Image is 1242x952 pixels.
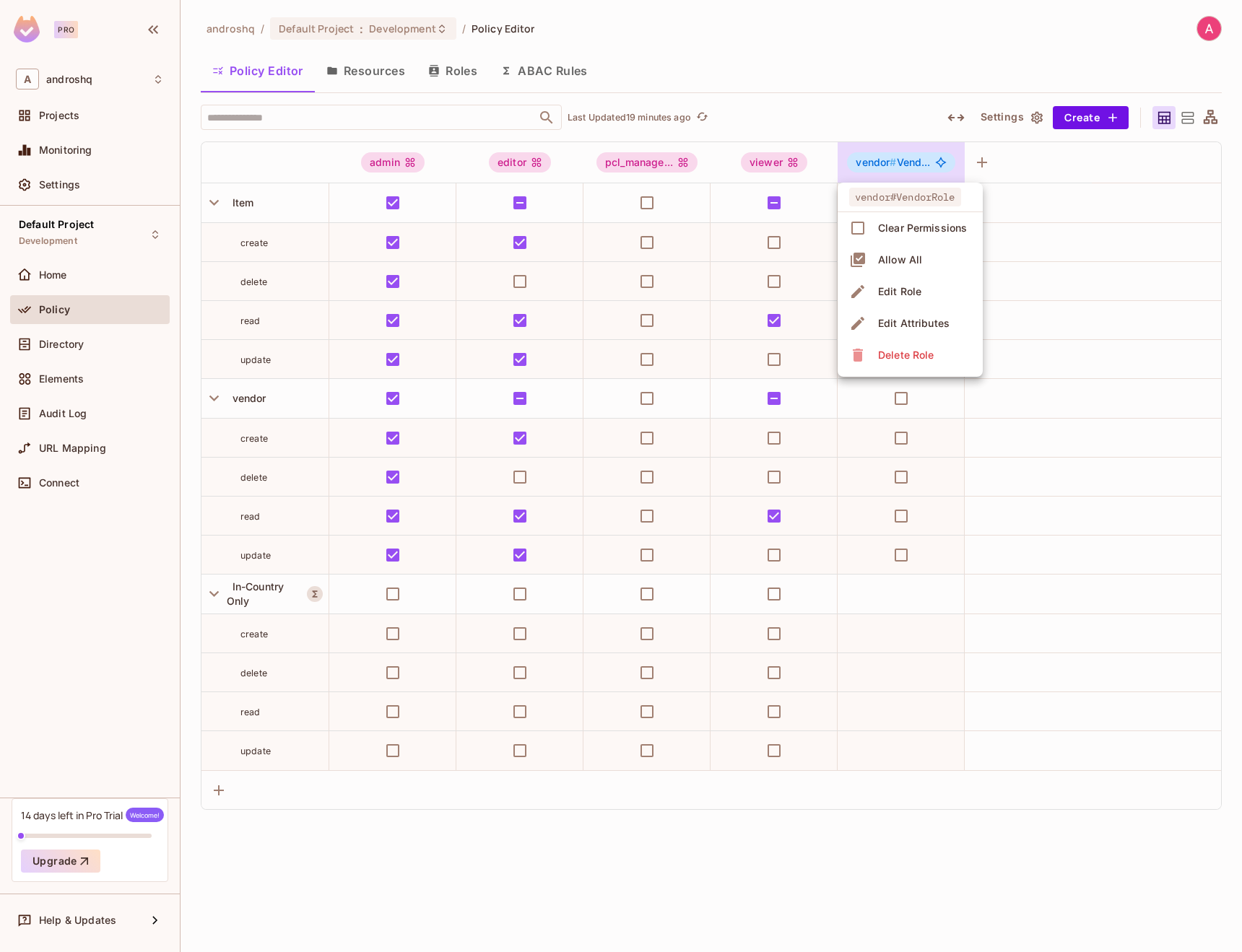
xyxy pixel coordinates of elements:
div: Clear Permissions [878,221,967,235]
div: Allow All [878,253,922,267]
div: Edit Attributes [878,316,950,331]
span: vendor#VendorRole [849,188,961,206]
div: Delete Role [878,348,934,362]
div: Edit Role [878,284,921,299]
